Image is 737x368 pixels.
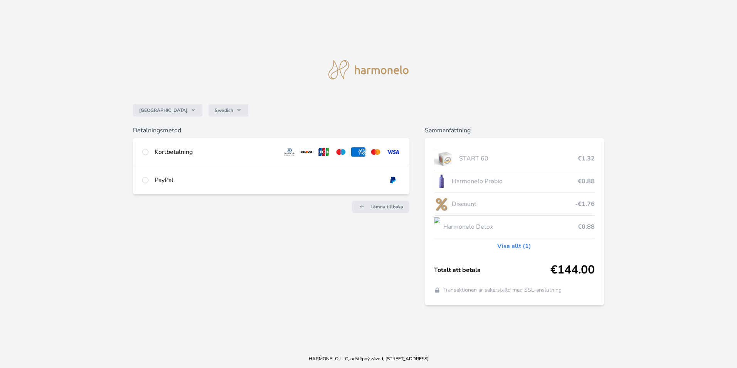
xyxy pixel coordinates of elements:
[459,154,578,163] span: START 60
[578,222,595,231] span: €0.88
[434,265,550,275] span: Totalt att betala
[139,107,187,113] span: [GEOGRAPHIC_DATA]
[368,147,383,157] img: mc.svg
[550,263,595,277] span: €144.00
[300,147,314,157] img: discover.svg
[386,176,400,185] img: paypal.svg
[434,149,456,168] img: start.jpg
[155,176,380,185] div: PayPal
[434,217,440,236] img: DETOX_se_stinem_x-lo.jpg
[452,199,575,209] span: Discount
[215,107,233,113] span: Swedish
[434,194,449,214] img: discount-lo.png
[209,104,248,116] button: Swedish
[351,147,365,157] img: amex.svg
[133,104,202,116] button: [GEOGRAPHIC_DATA]
[334,147,348,157] img: maestro.svg
[282,147,296,157] img: diners.svg
[317,147,331,157] img: jcb.svg
[452,177,578,186] span: Harmonelo Probio
[575,199,595,209] span: -€1.76
[578,154,595,163] span: €1.32
[443,222,578,231] span: Harmonelo Detox
[443,286,562,294] span: Transaktionen är säkerställd med SSL-anslutning
[497,241,531,251] a: Visa allt (1)
[434,172,449,191] img: CLEAN_PROBIO_se_stinem_x-lo.jpg
[425,126,604,135] h6: Sammanfattning
[155,147,276,157] div: Kortbetalning
[352,201,409,213] a: Lämna tillbaka
[578,177,595,186] span: €0.88
[370,204,403,210] span: Lämna tillbaka
[133,126,409,135] h6: Betalningsmetod
[328,60,409,79] img: logo.svg
[386,147,400,157] img: visa.svg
